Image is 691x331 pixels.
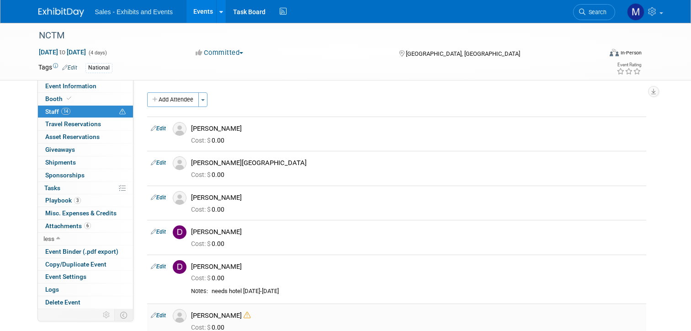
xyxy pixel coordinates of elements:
a: Travel Reservations [38,118,133,130]
span: Booth [45,95,73,102]
a: Copy/Duplicate Event [38,258,133,271]
img: Associate-Profile-5.png [173,122,186,136]
span: 0.00 [191,274,228,282]
span: Cost: $ [191,274,212,282]
div: NCTM [36,27,590,44]
span: Potential Scheduling Conflict -- at least one attendee is tagged in another overlapping event. [119,108,126,116]
span: Cost: $ [191,240,212,247]
span: less [43,235,54,242]
a: Event Binder (.pdf export) [38,246,133,258]
span: Shipments [45,159,76,166]
img: Format-Inperson.png [610,49,619,56]
span: 0.00 [191,324,228,331]
span: to [58,48,67,56]
span: Sales - Exhibits and Events [95,8,173,16]
span: Staff [45,108,70,115]
span: Event Information [45,82,96,90]
span: [DATE] [DATE] [38,48,86,56]
img: Associate-Profile-5.png [173,156,186,170]
span: Travel Reservations [45,120,101,128]
span: 3 [74,197,81,204]
a: Edit [151,229,166,235]
td: Toggle Event Tabs [114,309,133,321]
span: Playbook [45,197,81,204]
span: [GEOGRAPHIC_DATA], [GEOGRAPHIC_DATA] [406,50,520,57]
a: Staff14 [38,106,133,118]
a: Booth [38,93,133,105]
img: D.jpg [173,260,186,274]
span: Misc. Expenses & Credits [45,209,117,217]
div: needs hotel [DATE]-[DATE] [212,288,643,295]
img: Associate-Profile-5.png [173,309,186,323]
span: Search [585,9,606,16]
a: Giveaways [38,144,133,156]
button: Add Attendee [147,92,199,107]
div: Notes: [191,288,208,295]
a: Edit [151,312,166,319]
span: Cost: $ [191,324,212,331]
div: In-Person [620,49,642,56]
span: 6 [84,222,91,229]
div: [PERSON_NAME][GEOGRAPHIC_DATA] [191,159,643,167]
a: Edit [151,125,166,132]
div: Event Format [553,48,642,61]
a: less [38,233,133,245]
div: [PERSON_NAME] [191,228,643,236]
span: Event Binder (.pdf export) [45,248,118,255]
div: National [85,63,112,73]
img: Associate-Profile-5.png [173,191,186,205]
div: [PERSON_NAME] [191,193,643,202]
a: Search [573,4,615,20]
span: Giveaways [45,146,75,153]
a: Misc. Expenses & Credits [38,207,133,219]
a: Edit [62,64,77,71]
span: (4 days) [88,50,107,56]
a: Logs [38,283,133,296]
span: Copy/Duplicate Event [45,261,106,268]
div: [PERSON_NAME] [191,311,643,320]
span: Cost: $ [191,137,212,144]
img: D.jpg [173,225,186,239]
a: Delete Event [38,296,133,309]
td: Tags [38,63,77,73]
span: 0.00 [191,137,228,144]
img: ExhibitDay [38,8,84,17]
i: Double-book Warning! [244,312,250,319]
a: Edit [151,194,166,201]
a: Playbook3 [38,194,133,207]
span: Event Settings [45,273,86,280]
a: Edit [151,160,166,166]
a: Asset Reservations [38,131,133,143]
span: 0.00 [191,206,228,213]
td: Personalize Event Tab Strip [99,309,115,321]
div: [PERSON_NAME] [191,262,643,271]
a: Attachments6 [38,220,133,232]
span: Delete Event [45,299,80,306]
a: Event Information [38,80,133,92]
button: Committed [192,48,247,58]
span: Attachments [45,222,91,230]
a: Event Settings [38,271,133,283]
span: Cost: $ [191,171,212,178]
a: Sponsorships [38,169,133,182]
a: Edit [151,263,166,270]
div: Event Rating [617,63,641,67]
span: Asset Reservations [45,133,100,140]
span: Tasks [44,184,60,192]
span: Cost: $ [191,206,212,213]
span: 0.00 [191,171,228,178]
span: 14 [61,108,70,115]
img: Megan Hunter [627,3,644,21]
i: Booth reservation complete [67,96,71,101]
div: [PERSON_NAME] [191,124,643,133]
span: 0.00 [191,240,228,247]
span: Logs [45,286,59,293]
span: Sponsorships [45,171,85,179]
a: Tasks [38,182,133,194]
a: Shipments [38,156,133,169]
